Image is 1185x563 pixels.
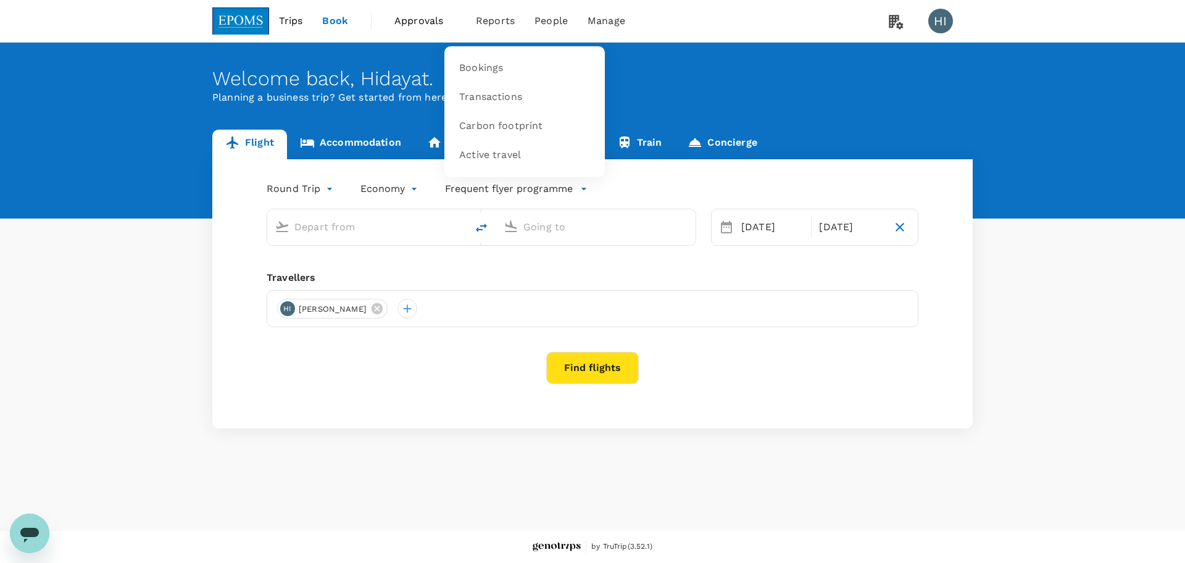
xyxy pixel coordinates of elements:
[459,119,543,133] span: Carbon footprint
[604,130,675,159] a: Train
[452,83,597,112] a: Transactions
[414,130,509,159] a: Long stay
[360,179,420,199] div: Economy
[736,215,809,240] div: [DATE]
[445,181,588,196] button: Frequent flyer programme
[294,217,441,236] input: Depart from
[212,67,973,90] div: Welcome back , Hidayat .
[459,148,521,162] span: Active travel
[212,7,269,35] img: EPOMS SDN BHD
[291,303,374,315] span: [PERSON_NAME]
[322,14,348,28] span: Book
[277,299,388,319] div: HI[PERSON_NAME]
[459,90,522,104] span: Transactions
[279,14,303,28] span: Trips
[452,112,597,141] a: Carbon footprint
[533,543,581,552] img: Genotrips - EPOMS
[267,270,918,285] div: Travellers
[452,141,597,170] a: Active travel
[212,130,287,159] a: Flight
[452,54,597,83] a: Bookings
[212,90,973,105] p: Planning a business trip? Get started from here.
[534,14,568,28] span: People
[459,61,503,75] span: Bookings
[675,130,770,159] a: Concierge
[280,301,295,316] div: HI
[687,225,689,228] button: Open
[588,14,625,28] span: Manage
[814,215,886,240] div: [DATE]
[394,14,456,28] span: Approvals
[287,130,414,159] a: Accommodation
[928,9,953,33] div: HI
[467,213,496,243] button: delete
[458,225,460,228] button: Open
[476,14,515,28] span: Reports
[546,352,639,384] button: Find flights
[523,217,670,236] input: Going to
[10,514,49,553] iframe: Button to launch messaging window
[267,179,336,199] div: Round Trip
[445,181,573,196] p: Frequent flyer programme
[591,541,652,553] span: by TruTrip ( 3.52.1 )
